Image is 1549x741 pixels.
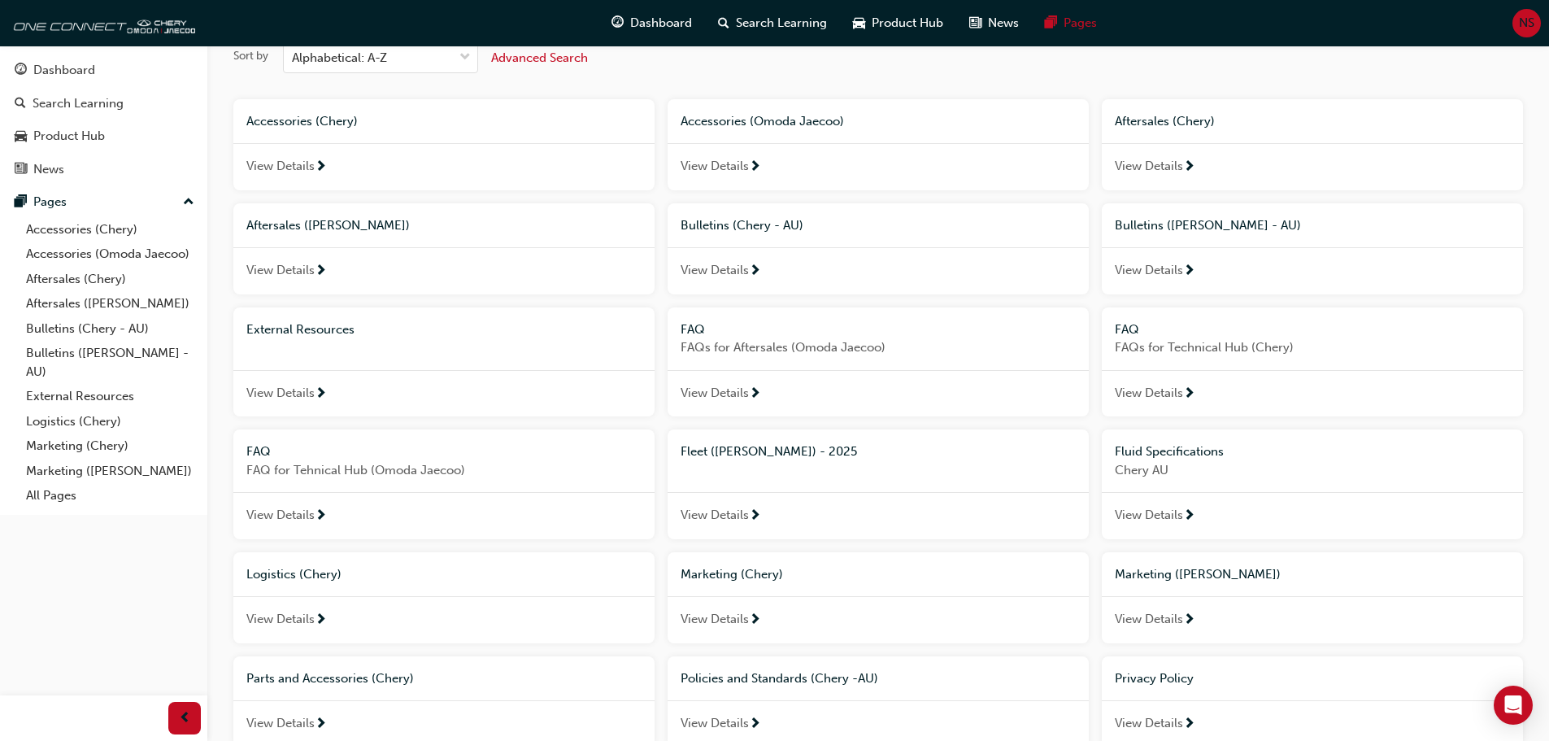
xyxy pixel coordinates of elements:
a: Accessories (Chery) [20,217,201,242]
span: next-icon [315,160,327,175]
a: Marketing ([PERSON_NAME])View Details [1102,552,1523,643]
a: External ResourcesView Details [233,307,655,417]
a: Aftersales (Chery)View Details [1102,99,1523,190]
span: guage-icon [15,63,27,78]
span: View Details [246,384,315,403]
span: next-icon [315,387,327,402]
span: Logistics (Chery) [246,567,342,582]
span: FAQ [246,444,271,459]
a: Fluid SpecificationsChery AUView Details [1102,429,1523,539]
a: Accessories (Omoda Jaecoo) [20,242,201,267]
div: Search Learning [33,94,124,113]
span: Aftersales ([PERSON_NAME]) [246,218,410,233]
span: next-icon [1183,509,1195,524]
span: View Details [1115,157,1183,176]
span: next-icon [749,387,761,402]
a: Bulletins ([PERSON_NAME] - AU)View Details [1102,203,1523,294]
span: View Details [1115,261,1183,280]
button: DashboardSearch LearningProduct HubNews [7,52,201,187]
span: next-icon [1183,717,1195,732]
button: Pages [7,187,201,217]
a: Aftersales (Chery) [20,267,201,292]
span: down-icon [459,47,471,68]
span: next-icon [315,509,327,524]
span: Pages [1064,14,1097,33]
a: All Pages [20,483,201,508]
span: View Details [681,157,749,176]
span: View Details [681,610,749,629]
span: FAQ [1115,322,1139,337]
span: View Details [681,714,749,733]
a: car-iconProduct Hub [840,7,956,40]
a: Marketing (Chery)View Details [668,552,1089,643]
a: Accessories (Chery)View Details [233,99,655,190]
a: FAQFAQ for Tehnical Hub (Omoda Jaecoo)View Details [233,429,655,539]
span: news-icon [969,13,981,33]
span: next-icon [749,160,761,175]
span: next-icon [749,613,761,628]
a: Fleet ([PERSON_NAME]) - 2025View Details [668,429,1089,539]
span: next-icon [749,264,761,279]
span: FAQs for Technical Hub (Chery) [1115,338,1510,357]
span: search-icon [15,97,26,111]
a: pages-iconPages [1032,7,1110,40]
a: News [7,155,201,185]
div: Open Intercom Messenger [1494,686,1533,725]
span: Fluid Specifications [1115,444,1224,459]
span: View Details [246,610,315,629]
span: FAQ for Tehnical Hub (Omoda Jaecoo) [246,461,642,480]
span: next-icon [315,264,327,279]
span: next-icon [749,717,761,732]
div: Product Hub [33,127,105,146]
span: View Details [246,157,315,176]
a: Bulletins (Chery - AU)View Details [668,203,1089,294]
span: FAQs for Aftersales (Omoda Jaecoo) [681,338,1076,357]
span: search-icon [718,13,729,33]
a: Logistics (Chery) [20,409,201,434]
span: next-icon [1183,387,1195,402]
span: View Details [246,506,315,525]
span: next-icon [1183,264,1195,279]
span: Product Hub [872,14,943,33]
span: Accessories (Chery) [246,114,358,129]
a: FAQFAQs for Technical Hub (Chery)View Details [1102,307,1523,417]
div: News [33,160,64,179]
a: news-iconNews [956,7,1032,40]
span: Bulletins (Chery - AU) [681,218,803,233]
a: Bulletins (Chery - AU) [20,316,201,342]
img: oneconnect [8,7,195,39]
a: search-iconSearch Learning [705,7,840,40]
div: Dashboard [33,61,95,80]
span: prev-icon [179,708,191,729]
span: Fleet ([PERSON_NAME]) - 2025 [681,444,857,459]
span: Chery AU [1115,461,1510,480]
a: Marketing ([PERSON_NAME]) [20,459,201,484]
span: News [988,14,1019,33]
a: Dashboard [7,55,201,85]
span: Marketing (Chery) [681,567,783,582]
span: Search Learning [736,14,827,33]
span: View Details [681,384,749,403]
span: View Details [1115,610,1183,629]
span: View Details [1115,506,1183,525]
span: next-icon [315,613,327,628]
a: Logistics (Chery)View Details [233,552,655,643]
a: Aftersales ([PERSON_NAME])View Details [233,203,655,294]
button: Advanced Search [491,42,588,73]
span: guage-icon [611,13,624,33]
span: FAQ [681,322,705,337]
span: NS [1519,14,1534,33]
span: View Details [681,506,749,525]
span: next-icon [1183,160,1195,175]
a: External Resources [20,384,201,409]
span: Aftersales (Chery) [1115,114,1215,129]
span: View Details [246,714,315,733]
a: Product Hub [7,121,201,151]
span: car-icon [15,129,27,144]
span: pages-icon [1045,13,1057,33]
span: External Resources [246,322,355,337]
a: Bulletins ([PERSON_NAME] - AU) [20,341,201,384]
span: car-icon [853,13,865,33]
a: guage-iconDashboard [598,7,705,40]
